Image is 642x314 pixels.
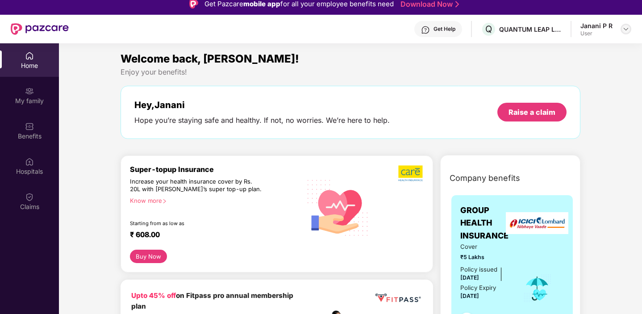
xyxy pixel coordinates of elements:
span: Company benefits [450,172,520,184]
span: Welcome back, [PERSON_NAME]! [121,52,299,65]
img: svg+xml;base64,PHN2ZyBpZD0iSG9zcGl0YWxzIiB4bWxucz0iaHR0cDovL3d3dy53My5vcmcvMjAwMC9zdmciIHdpZHRoPS... [25,157,34,166]
div: Know more [130,197,296,203]
div: Janani P R [580,21,613,30]
span: right [162,199,167,204]
div: QUANTUM LEAP LEARNING SOLUTIONS PRIVATE LIMITED [499,25,562,33]
img: svg+xml;base64,PHN2ZyBpZD0iSG9tZSIgeG1sbnM9Imh0dHA6Ly93d3cudzMub3JnLzIwMDAvc3ZnIiB3aWR0aD0iMjAiIG... [25,51,34,60]
span: [DATE] [460,274,479,281]
img: svg+xml;base64,PHN2ZyBpZD0iQ2xhaW0iIHhtbG5zPSJodHRwOi8vd3d3LnczLm9yZy8yMDAwL3N2ZyIgd2lkdGg9IjIwIi... [25,193,34,201]
img: fppp.png [374,290,422,306]
img: svg+xml;base64,PHN2ZyB4bWxucz0iaHR0cDovL3d3dy53My5vcmcvMjAwMC9zdmciIHhtbG5zOnhsaW5rPSJodHRwOi8vd3... [301,170,375,244]
button: Buy Now [130,250,167,263]
div: ₹ 608.00 [130,230,292,241]
div: Hey, Janani [134,100,390,110]
img: svg+xml;base64,PHN2ZyBpZD0iQmVuZWZpdHMiIHhtbG5zPSJodHRwOi8vd3d3LnczLm9yZy8yMDAwL3N2ZyIgd2lkdGg9Ij... [25,122,34,131]
span: [DATE] [460,293,479,299]
span: GROUP HEALTH INSURANCE [460,204,511,242]
b: on Fitpass pro annual membership plan [131,291,293,310]
div: Policy Expiry [460,283,496,293]
span: ₹5 Lakhs [460,253,511,261]
div: Policy issued [460,265,497,274]
div: Hope you’re staying safe and healthy. If not, no worries. We’re here to help. [134,116,390,125]
div: Starting from as low as [130,220,263,226]
img: icon [523,274,552,303]
div: Get Help [434,25,455,33]
img: svg+xml;base64,PHN2ZyBpZD0iSGVscC0zMngzMiIgeG1sbnM9Imh0dHA6Ly93d3cudzMub3JnLzIwMDAvc3ZnIiB3aWR0aD... [421,25,430,34]
span: Q [485,24,492,34]
div: Enjoy your benefits! [121,67,581,77]
div: Raise a claim [509,107,555,117]
div: Super-topup Insurance [130,165,301,174]
img: svg+xml;base64,PHN2ZyBpZD0iRHJvcGRvd24tMzJ4MzIiIHhtbG5zPSJodHRwOi8vd3d3LnczLm9yZy8yMDAwL3N2ZyIgd2... [622,25,629,33]
img: svg+xml;base64,PHN2ZyB3aWR0aD0iMjAiIGhlaWdodD0iMjAiIHZpZXdCb3g9IjAgMCAyMCAyMCIgZmlsbD0ibm9uZSIgeG... [25,87,34,96]
div: Increase your health insurance cover by Rs. 20L with [PERSON_NAME]’s super top-up plan. [130,178,263,193]
span: Cover [460,242,511,251]
img: New Pazcare Logo [11,23,69,35]
img: b5dec4f62d2307b9de63beb79f102df3.png [398,165,424,182]
div: User [580,30,613,37]
b: Upto 45% off [131,291,176,300]
img: insurerLogo [506,212,568,234]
